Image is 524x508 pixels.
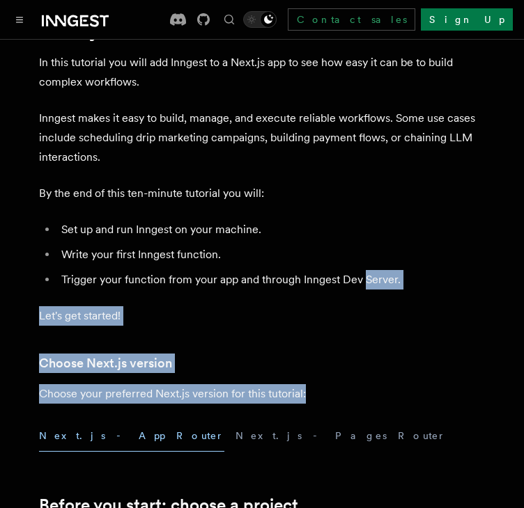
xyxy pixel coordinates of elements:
[221,11,238,28] button: Find something...
[57,220,485,239] li: Set up and run Inngest on your machine.
[39,184,485,203] p: By the end of this ten-minute tutorial you will:
[57,270,485,289] li: Trigger your function from your app and through Inngest Dev Server.
[243,11,277,28] button: Toggle dark mode
[39,354,172,373] a: Choose Next.js version
[39,384,485,404] p: Choose your preferred Next.js version for this tutorial:
[421,8,513,31] a: Sign Up
[57,245,485,264] li: Write your first Inngest function.
[39,420,224,452] button: Next.js - App Router
[288,8,415,31] a: Contact sales
[39,306,485,326] p: Let's get started!
[39,53,485,92] p: In this tutorial you will add Inngest to a Next.js app to see how easy it can be to build complex...
[39,109,485,167] p: Inngest makes it easy to build, manage, and execute reliable workflows. Some use cases include sc...
[11,11,28,28] button: Toggle navigation
[236,420,446,452] button: Next.js - Pages Router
